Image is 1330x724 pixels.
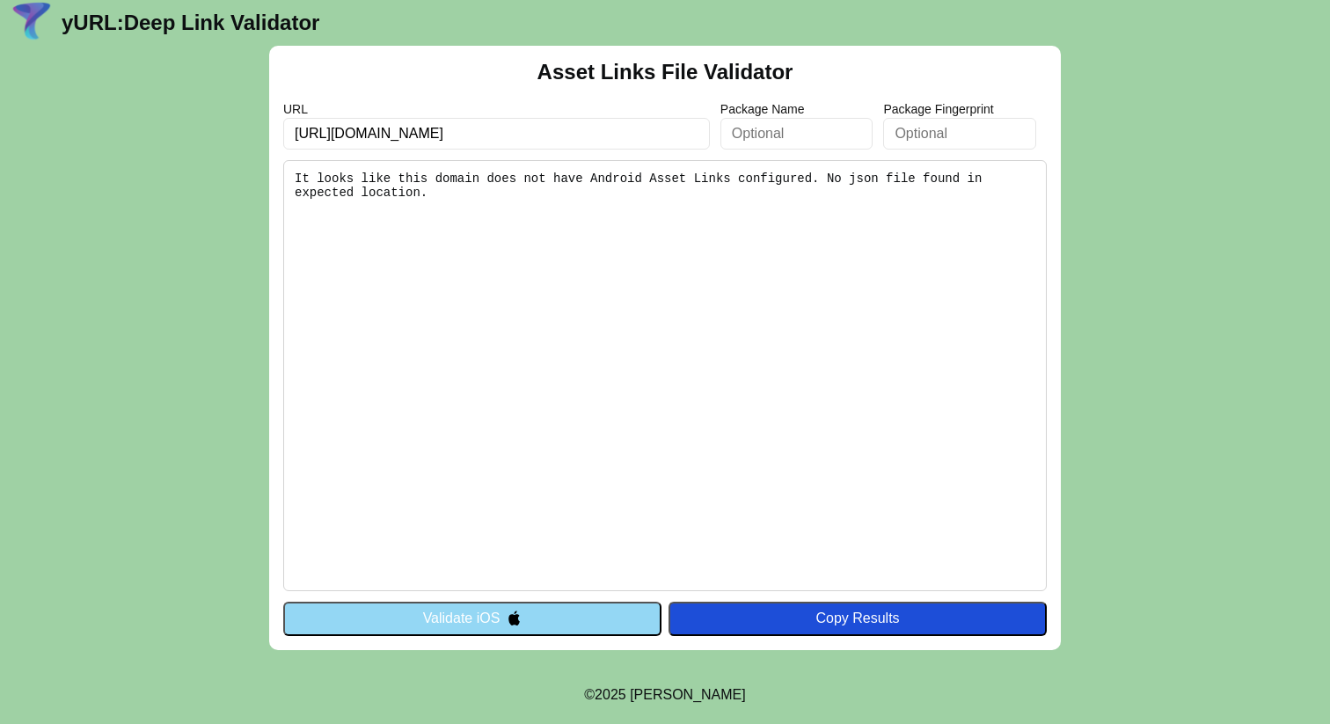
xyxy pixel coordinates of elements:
[283,160,1047,591] pre: It looks like this domain does not have Android Asset Links configured. No json file found in exp...
[630,687,746,702] a: Michael Ibragimchayev's Personal Site
[507,611,522,625] img: appleIcon.svg
[669,602,1047,635] button: Copy Results
[584,666,745,724] footer: ©
[720,102,873,116] label: Package Name
[883,118,1036,150] input: Optional
[595,687,626,702] span: 2025
[720,118,873,150] input: Optional
[883,102,1036,116] label: Package Fingerprint
[283,102,710,116] label: URL
[62,11,319,35] a: yURL:Deep Link Validator
[677,611,1038,626] div: Copy Results
[537,60,793,84] h2: Asset Links File Validator
[283,118,710,150] input: Required
[283,602,661,635] button: Validate iOS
